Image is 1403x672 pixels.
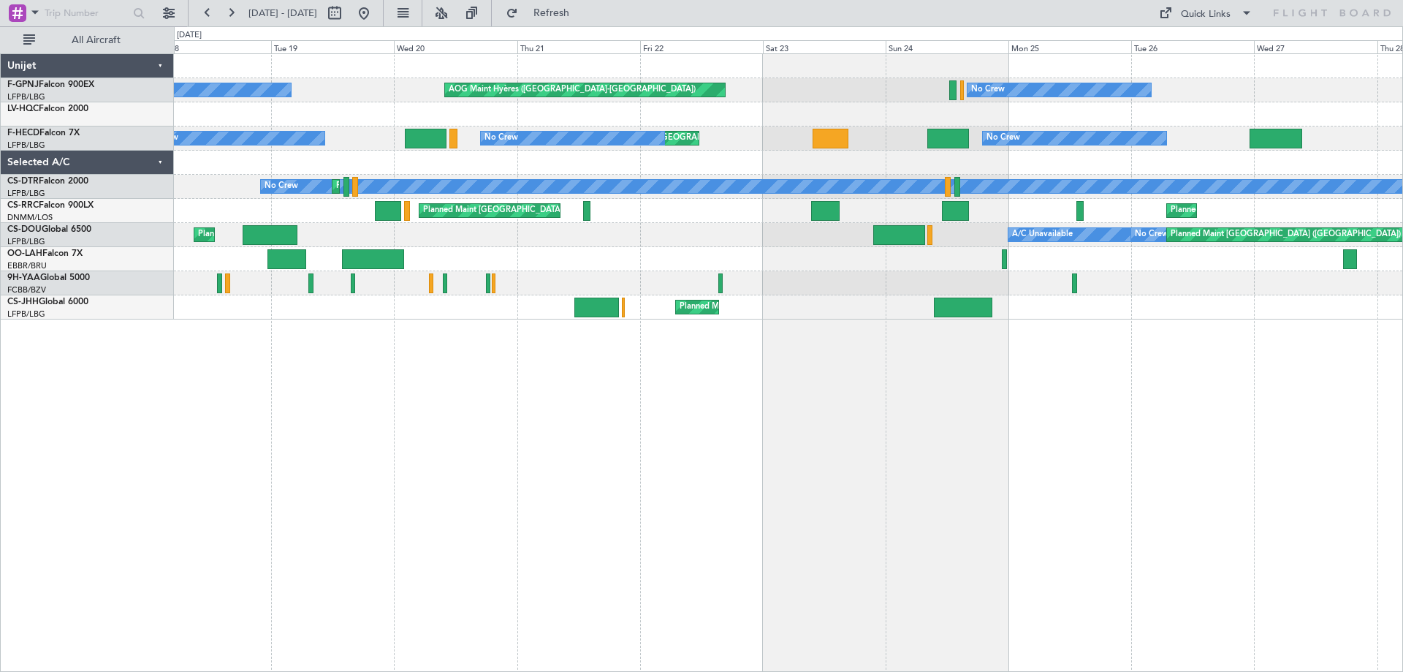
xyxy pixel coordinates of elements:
a: F-HECDFalcon 7X [7,129,80,137]
span: CS-RRC [7,201,39,210]
a: F-GPNJFalcon 900EX [7,80,94,89]
a: CS-JHHGlobal 6000 [7,298,88,306]
button: Refresh [499,1,587,25]
button: Quick Links [1152,1,1260,25]
div: Wed 27 [1254,40,1377,53]
div: Planned Maint [GEOGRAPHIC_DATA] ([GEOGRAPHIC_DATA]) [1171,200,1401,222]
span: CS-DTR [7,177,39,186]
div: Tue 26 [1131,40,1254,53]
span: F-HECD [7,129,39,137]
button: All Aircraft [16,29,159,52]
input: Trip Number [45,2,129,24]
div: Planned Maint [GEOGRAPHIC_DATA] ([GEOGRAPHIC_DATA]) [1171,224,1401,246]
div: Mon 18 [148,40,271,53]
div: Wed 20 [394,40,517,53]
div: Fri 22 [640,40,763,53]
a: LFPB/LBG [7,188,45,199]
a: CS-DOUGlobal 6500 [7,225,91,234]
span: CS-JHH [7,298,39,306]
div: No Crew [265,175,298,197]
a: LFPB/LBG [7,236,45,247]
a: LFPB/LBG [7,140,45,151]
span: [DATE] - [DATE] [248,7,317,20]
div: Sat 23 [763,40,886,53]
a: CS-RRCFalcon 900LX [7,201,94,210]
div: No Crew [484,127,518,149]
div: Tue 19 [271,40,394,53]
a: EBBR/BRU [7,260,47,271]
div: Planned Maint [GEOGRAPHIC_DATA] ([GEOGRAPHIC_DATA]) [423,200,653,222]
div: [DATE] [177,29,202,42]
div: No Crew [1135,224,1168,246]
div: Planned Maint Sofia [336,175,411,197]
div: No Crew [986,127,1020,149]
div: Planned Maint [GEOGRAPHIC_DATA] ([GEOGRAPHIC_DATA]) [198,224,428,246]
span: All Aircraft [38,35,154,45]
a: OO-LAHFalcon 7X [7,249,83,258]
a: 9H-YAAGlobal 5000 [7,273,90,282]
a: LFPB/LBG [7,309,45,320]
span: LV-HQC [7,105,39,113]
div: Sun 24 [886,40,1008,53]
div: A/C Unavailable [1012,224,1073,246]
div: Planned Maint [GEOGRAPHIC_DATA] ([GEOGRAPHIC_DATA]) [680,296,910,318]
span: 9H-YAA [7,273,40,282]
span: F-GPNJ [7,80,39,89]
span: Refresh [521,8,582,18]
a: LV-HQCFalcon 2000 [7,105,88,113]
span: CS-DOU [7,225,42,234]
div: Mon 25 [1008,40,1131,53]
a: FCBB/BZV [7,284,46,295]
a: LFPB/LBG [7,91,45,102]
div: AOG Maint Hyères ([GEOGRAPHIC_DATA]-[GEOGRAPHIC_DATA]) [449,79,696,101]
div: Quick Links [1181,7,1231,22]
a: CS-DTRFalcon 2000 [7,177,88,186]
div: Thu 21 [517,40,640,53]
a: DNMM/LOS [7,212,53,223]
span: OO-LAH [7,249,42,258]
div: No Crew [971,79,1005,101]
